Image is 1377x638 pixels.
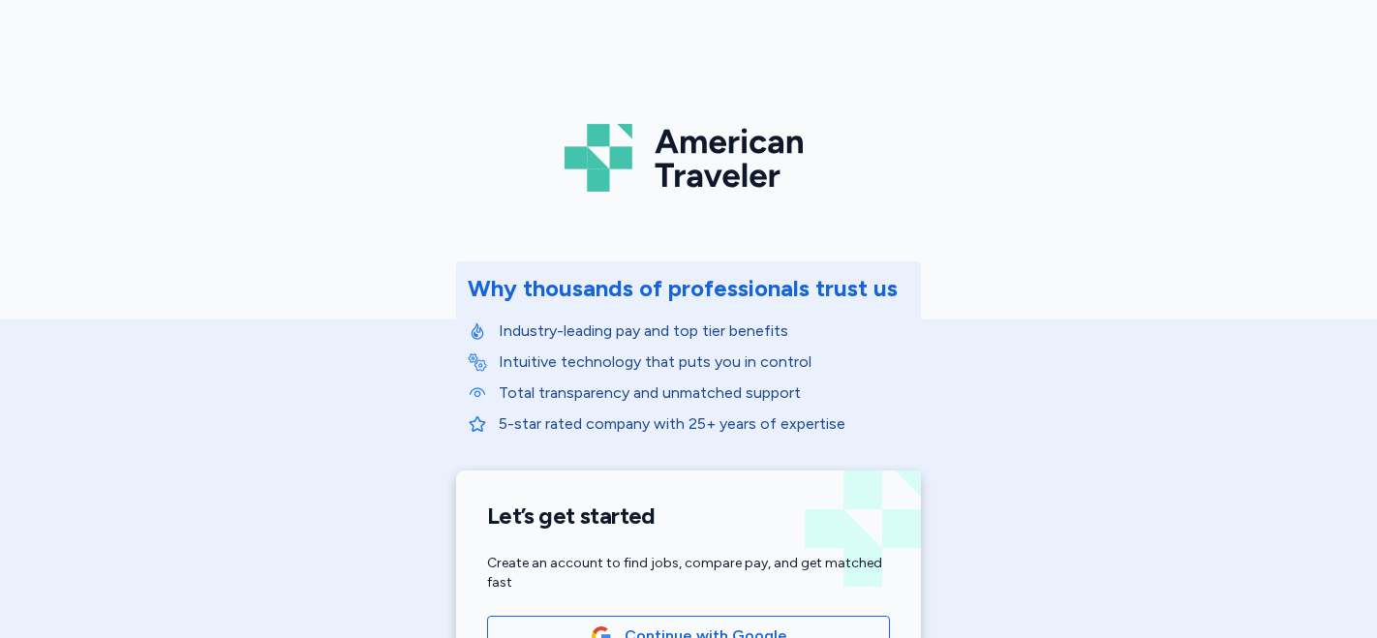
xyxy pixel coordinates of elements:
[565,116,812,199] img: Logo
[499,319,909,343] p: Industry-leading pay and top tier benefits
[499,412,909,436] p: 5-star rated company with 25+ years of expertise
[487,554,890,592] div: Create an account to find jobs, compare pay, and get matched fast
[468,273,898,304] div: Why thousands of professionals trust us
[487,501,890,531] h1: Let’s get started
[499,381,909,405] p: Total transparency and unmatched support
[499,350,909,374] p: Intuitive technology that puts you in control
